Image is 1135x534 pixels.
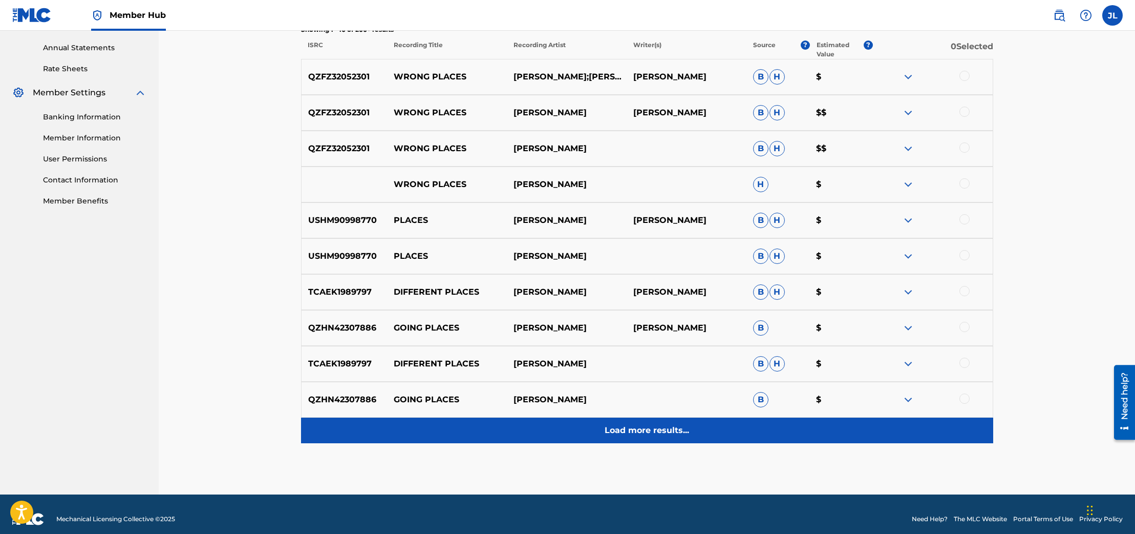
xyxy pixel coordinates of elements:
[507,322,627,334] p: [PERSON_NAME]
[387,40,506,59] p: Recording Title
[507,71,627,83] p: [PERSON_NAME];[PERSON_NAME]
[387,142,507,155] p: WRONG PLACES
[753,320,768,336] span: B
[43,43,146,53] a: Annual Statements
[302,142,388,155] p: QZFZ32052301
[902,358,914,370] img: expand
[809,142,873,155] p: $$
[902,250,914,262] img: expand
[902,322,914,334] img: expand
[753,356,768,372] span: B
[902,71,914,83] img: expand
[302,358,388,370] p: TCAEK1989797
[873,40,993,59] p: 0 Selected
[627,322,746,334] p: [PERSON_NAME]
[809,358,873,370] p: $
[43,154,146,165] a: User Permissions
[809,250,873,262] p: $
[301,40,387,59] p: ISRC
[954,515,1007,524] a: The MLC Website
[902,178,914,191] img: expand
[387,358,507,370] p: DIFFERENT PLACES
[387,322,507,334] p: GOING PLACES
[43,175,146,186] a: Contact Information
[507,214,627,227] p: [PERSON_NAME]
[817,40,864,59] p: Estimated Value
[43,133,146,143] a: Member Information
[769,105,785,120] span: H
[627,214,746,227] p: [PERSON_NAME]
[912,515,948,524] a: Need Help?
[56,515,175,524] span: Mechanical Licensing Collective © 2025
[110,9,166,21] span: Member Hub
[1079,515,1123,524] a: Privacy Policy
[753,141,768,156] span: B
[387,107,507,119] p: WRONG PLACES
[1087,495,1093,526] div: Drag
[507,142,627,155] p: [PERSON_NAME]
[302,107,388,119] p: QZFZ32052301
[627,40,746,59] p: Writer(s)
[302,322,388,334] p: QZHN42307886
[387,71,507,83] p: WRONG PLACES
[387,394,507,406] p: GOING PLACES
[809,322,873,334] p: $
[43,112,146,122] a: Banking Information
[809,178,873,191] p: $
[302,250,388,262] p: USHM90998770
[753,177,768,192] span: H
[507,40,627,59] p: Recording Artist
[302,286,388,298] p: TCAEK1989797
[809,394,873,406] p: $
[302,214,388,227] p: USHM90998770
[753,69,768,85] span: B
[902,394,914,406] img: expand
[134,87,146,99] img: expand
[809,107,873,119] p: $$
[753,249,768,264] span: B
[753,392,768,407] span: B
[809,286,873,298] p: $
[627,107,746,119] p: [PERSON_NAME]
[902,107,914,119] img: expand
[902,286,914,298] img: expand
[387,286,507,298] p: DIFFERENT PLACES
[769,213,785,228] span: H
[387,250,507,262] p: PLACES
[627,71,746,83] p: [PERSON_NAME]
[91,9,103,22] img: Top Rightsholder
[902,214,914,227] img: expand
[507,358,627,370] p: [PERSON_NAME]
[769,249,785,264] span: H
[1076,5,1096,26] div: Help
[809,214,873,227] p: $
[769,69,785,85] span: H
[1049,5,1069,26] a: Public Search
[753,40,776,59] p: Source
[507,394,627,406] p: [PERSON_NAME]
[387,214,507,227] p: PLACES
[387,178,507,191] p: WRONG PLACES
[627,286,746,298] p: [PERSON_NAME]
[1013,515,1073,524] a: Portal Terms of Use
[1102,5,1123,26] div: User Menu
[769,356,785,372] span: H
[769,141,785,156] span: H
[753,284,768,300] span: B
[1084,485,1135,534] iframe: Chat Widget
[12,87,25,99] img: Member Settings
[753,213,768,228] span: B
[902,142,914,155] img: expand
[809,71,873,83] p: $
[864,40,873,50] span: ?
[801,40,810,50] span: ?
[605,424,689,437] p: Load more results...
[302,71,388,83] p: QZFZ32052301
[1080,9,1092,22] img: help
[507,250,627,262] p: [PERSON_NAME]
[753,105,768,120] span: B
[43,196,146,207] a: Member Benefits
[769,284,785,300] span: H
